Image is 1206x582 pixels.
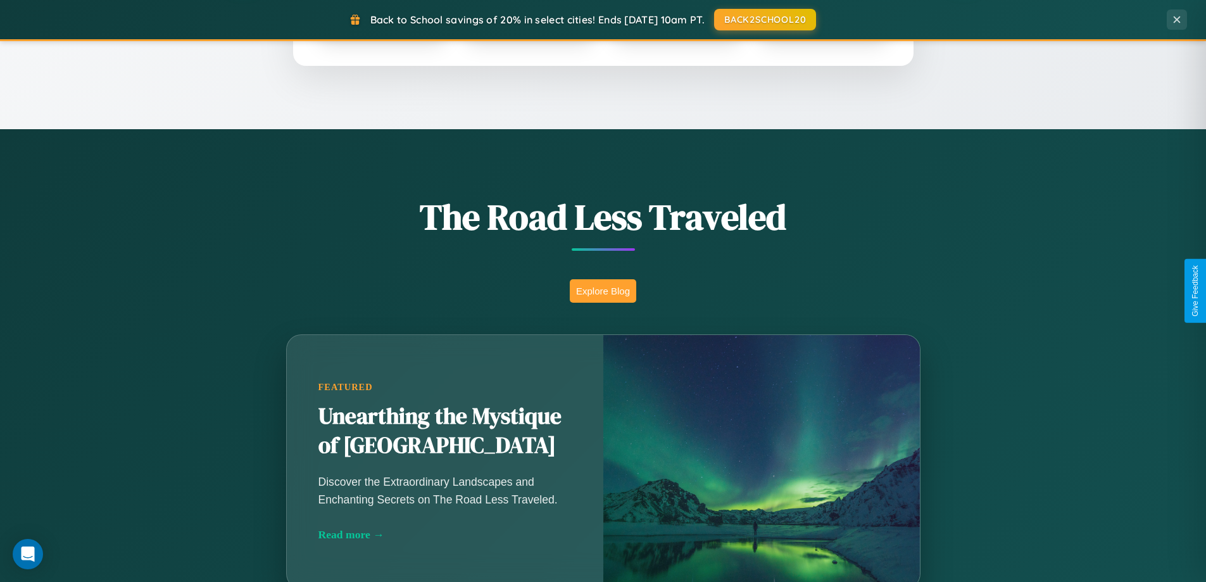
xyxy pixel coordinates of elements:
[1191,265,1200,317] div: Give Feedback
[370,13,705,26] span: Back to School savings of 20% in select cities! Ends [DATE] 10am PT.
[714,9,816,30] button: BACK2SCHOOL20
[318,528,572,541] div: Read more →
[13,539,43,569] div: Open Intercom Messenger
[318,403,572,461] h2: Unearthing the Mystique of [GEOGRAPHIC_DATA]
[318,473,572,509] p: Discover the Extraordinary Landscapes and Enchanting Secrets on The Road Less Traveled.
[318,383,572,393] div: Featured
[570,279,636,303] button: Explore Blog
[223,193,983,241] h1: The Road Less Traveled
